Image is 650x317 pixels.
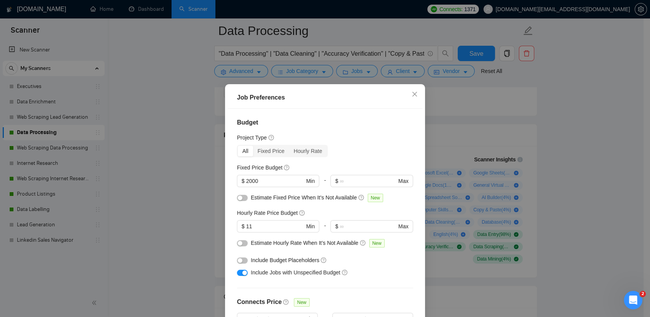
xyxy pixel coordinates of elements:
input: ∞ [340,177,397,185]
span: $ [242,222,245,231]
span: question-circle [284,164,290,171]
span: Min [306,177,315,185]
span: question-circle [299,210,305,216]
input: ∞ [340,222,397,231]
div: Hourly Rate [289,146,327,156]
span: question-circle [342,269,348,276]
span: New [368,194,383,202]
div: Fixed Price [253,146,289,156]
span: question-circle [358,194,365,201]
span: question-circle [321,257,327,263]
div: All [238,146,253,156]
h5: Project Type [237,133,267,142]
span: Include Jobs with Unspecified Budget [251,269,340,276]
div: - [319,175,330,193]
button: Close [404,84,425,105]
span: Min [306,222,315,231]
span: Max [398,222,408,231]
div: Job Preferences [237,93,413,102]
span: $ [335,222,338,231]
h4: Budget [237,118,413,127]
span: question-circle [283,299,289,305]
iframe: Intercom live chat [624,291,642,309]
span: Estimate Hourly Rate When It’s Not Available [251,240,358,246]
span: Max [398,177,408,185]
h5: Hourly Rate Price Budget [237,209,298,217]
span: $ [242,177,245,185]
span: question-circle [268,134,275,141]
h4: Connects Price [237,297,282,307]
input: 0 [246,222,305,231]
span: New [369,239,385,247]
h5: Fixed Price Budget [237,163,282,172]
div: - [319,220,330,239]
span: Include Budget Placeholders [251,257,319,263]
input: 0 [246,177,305,185]
span: close [412,91,418,97]
span: $ [335,177,338,185]
span: Estimate Fixed Price When It’s Not Available [251,194,357,201]
span: 2 [640,291,646,297]
span: New [294,298,309,307]
span: question-circle [360,240,366,246]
